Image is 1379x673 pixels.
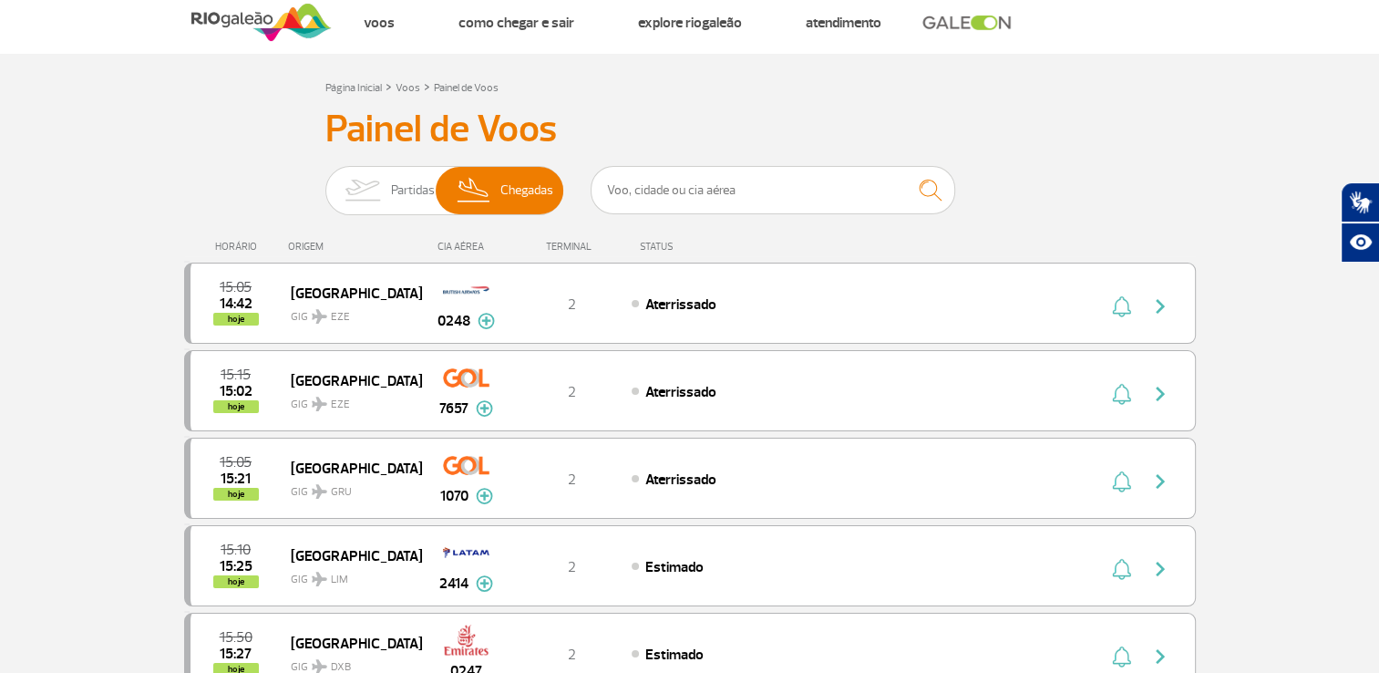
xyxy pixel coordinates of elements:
[213,488,259,501] span: hoje
[568,558,576,576] span: 2
[331,309,350,326] span: EZE
[312,397,327,411] img: destiny_airplane.svg
[500,167,553,214] span: Chegadas
[645,383,716,401] span: Aterrissado
[291,281,407,305] span: [GEOGRAPHIC_DATA]
[396,81,420,95] a: Voos
[645,558,704,576] span: Estimado
[1149,383,1171,405] img: seta-direita-painel-voo.svg
[631,241,779,253] div: STATUS
[568,383,576,401] span: 2
[440,485,468,507] span: 1070
[476,400,493,417] img: mais-info-painel-voo.svg
[312,484,327,499] img: destiny_airplane.svg
[424,76,430,97] a: >
[220,385,252,398] span: 2025-09-28 15:02:35
[190,241,289,253] div: HORÁRIO
[331,397,350,413] span: EZE
[645,295,716,314] span: Aterrissado
[334,167,391,214] img: slider-embarque
[325,107,1055,152] h3: Painel de Voos
[291,387,407,413] span: GIG
[220,456,252,469] span: 2025-09-28 15:05:00
[213,575,259,588] span: hoje
[645,646,704,664] span: Estimado
[645,471,716,489] span: Aterrissado
[512,241,631,253] div: TERMINAL
[220,297,252,310] span: 2025-09-28 14:42:01
[291,299,407,326] span: GIG
[221,544,251,556] span: 2025-09-28 15:10:00
[291,456,407,480] span: [GEOGRAPHIC_DATA]
[291,474,407,501] span: GIG
[437,310,470,332] span: 0248
[312,572,327,586] img: destiny_airplane.svg
[325,81,382,95] a: Página Inicial
[1341,182,1379,263] div: Plugin de acessibilidade da Hand Talk.
[220,281,252,294] span: 2025-09-28 15:05:00
[312,309,327,324] img: destiny_airplane.svg
[1112,646,1131,668] img: sino-painel-voo.svg
[220,631,252,644] span: 2025-09-28 15:50:00
[434,81,499,95] a: Painel de Voos
[568,295,576,314] span: 2
[291,544,407,567] span: [GEOGRAPHIC_DATA]
[220,647,252,660] span: 2025-09-28 15:27:00
[288,241,421,253] div: ORIGEM
[364,14,395,32] a: Voos
[478,313,495,329] img: mais-info-painel-voo.svg
[291,631,407,655] span: [GEOGRAPHIC_DATA]
[638,14,742,32] a: Explore RIOgaleão
[476,488,493,504] img: mais-info-painel-voo.svg
[476,575,493,592] img: mais-info-painel-voo.svg
[291,562,407,588] span: GIG
[331,484,352,501] span: GRU
[1112,471,1131,492] img: sino-painel-voo.svg
[291,368,407,392] span: [GEOGRAPHIC_DATA]
[1112,295,1131,317] img: sino-painel-voo.svg
[220,560,252,573] span: 2025-09-28 15:25:00
[1112,558,1131,580] img: sino-painel-voo.svg
[458,14,574,32] a: Como chegar e sair
[331,572,348,588] span: LIM
[1149,646,1171,668] img: seta-direita-painel-voo.svg
[439,573,468,595] span: 2414
[386,76,392,97] a: >
[1149,558,1171,580] img: seta-direita-painel-voo.svg
[213,400,259,413] span: hoje
[1341,182,1379,223] button: Abrir tradutor de língua de sinais.
[213,313,259,326] span: hoje
[1112,383,1131,405] img: sino-painel-voo.svg
[1149,471,1171,492] img: seta-direita-painel-voo.svg
[439,398,468,419] span: 7657
[221,472,251,485] span: 2025-09-28 15:21:00
[591,166,955,214] input: Voo, cidade ou cia aérea
[391,167,435,214] span: Partidas
[568,471,576,489] span: 2
[1149,295,1171,317] img: seta-direita-painel-voo.svg
[421,241,512,253] div: CIA AÉREA
[568,646,576,664] span: 2
[221,368,251,381] span: 2025-09-28 15:15:00
[448,167,501,214] img: slider-desembarque
[1341,223,1379,263] button: Abrir recursos assistivos.
[806,14,881,32] a: Atendimento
